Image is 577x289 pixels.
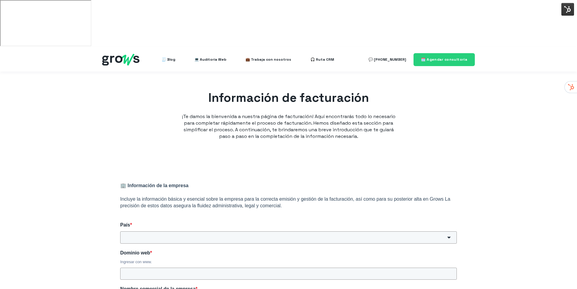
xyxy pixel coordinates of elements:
[120,183,188,188] strong: 🏢 Información de la empresa
[180,113,397,140] p: ¡Te damos la bienvenida a nuestra página de facturación! Aquí encontrarás todo lo necesario para ...
[180,90,397,106] h1: Información de facturación
[368,53,406,65] a: 💬 [PHONE_NUMBER]
[162,53,175,65] a: 🧾 Blog
[414,53,475,66] a: 🗓️ Agendar consultoría
[120,259,457,265] div: Ingresar con www.
[120,196,457,209] p: Incluye la información básica y esencial sobre la empresa para la correcta emisión y gestión de l...
[194,53,226,65] a: 💻 Auditoría Web
[561,3,574,16] img: Interruptor del menú de herramientas de HubSpot
[120,222,130,227] span: País
[120,250,150,255] span: Dominio web
[246,53,291,65] a: 💼 Trabaja con nosotros
[547,260,577,289] iframe: Chat Widget
[310,53,334,65] a: 🎧 Ruta CRM
[421,57,467,62] span: 🗓️ Agendar consultoría
[102,54,139,65] img: grows - hubspot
